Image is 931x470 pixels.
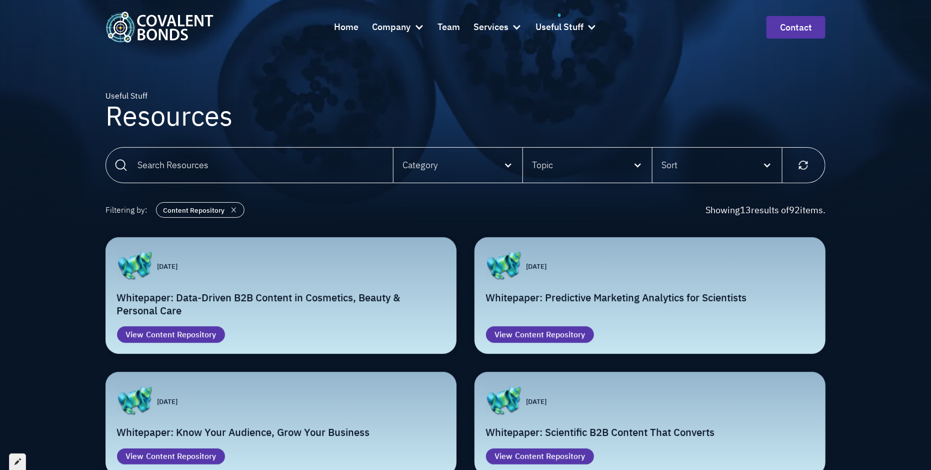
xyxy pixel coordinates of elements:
[532,158,553,172] div: Topic
[334,20,358,35] div: Home
[105,90,232,102] div: Useful Stuff
[473,14,522,41] div: Services
[495,329,513,341] div: View
[437,14,460,41] a: Team
[751,354,931,470] iframe: Chat Widget
[515,450,585,462] div: Content Repository
[105,201,147,219] div: Filtering by:
[740,204,751,216] span: 13
[105,12,213,42] img: Covalent Bonds White / Teal Logo
[126,329,144,341] div: View
[535,20,583,35] div: Useful Stuff
[117,426,445,439] h2: Whitepaper: Know Your Audience, Grow Your Business
[766,16,825,39] a: contact
[372,14,424,41] div: Company
[789,204,800,216] span: 92
[157,261,178,271] p: [DATE]
[105,147,393,183] input: Search Resources
[157,396,178,406] p: [DATE]
[402,158,438,172] div: Category
[705,203,825,217] div: Showing results of items.
[393,148,522,183] div: Category
[523,148,652,183] div: Topic
[474,237,825,354] a: [DATE]Whitepaper: Predictive Marketing Analytics for ScientistsViewContent Repository
[163,205,225,215] div: Content Repository
[437,20,460,35] div: Team
[228,203,239,217] img: close icon
[146,450,216,462] div: Content Repository
[334,14,358,41] a: Home
[526,396,547,406] p: [DATE]
[652,148,781,183] div: Sort
[473,20,508,35] div: Services
[126,450,144,462] div: View
[661,158,677,172] div: Sort
[146,329,216,341] div: Content Repository
[117,291,445,318] h2: Whitepaper: Data-Driven B2B Content in Cosmetics, Beauty & Personal Care
[526,261,547,271] p: [DATE]
[105,12,213,42] a: home
[535,14,597,41] div: Useful Stuff
[105,102,232,129] h1: Resources
[105,237,456,354] a: [DATE]Whitepaper: Data-Driven B2B Content in Cosmetics, Beauty & Personal CareViewContent Repository
[372,20,410,35] div: Company
[495,450,513,462] div: View
[515,329,585,341] div: Content Repository
[486,426,814,439] h2: Whitepaper: Scientific B2B Content That Converts
[486,291,814,304] h2: Whitepaper: Predictive Marketing Analytics for Scientists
